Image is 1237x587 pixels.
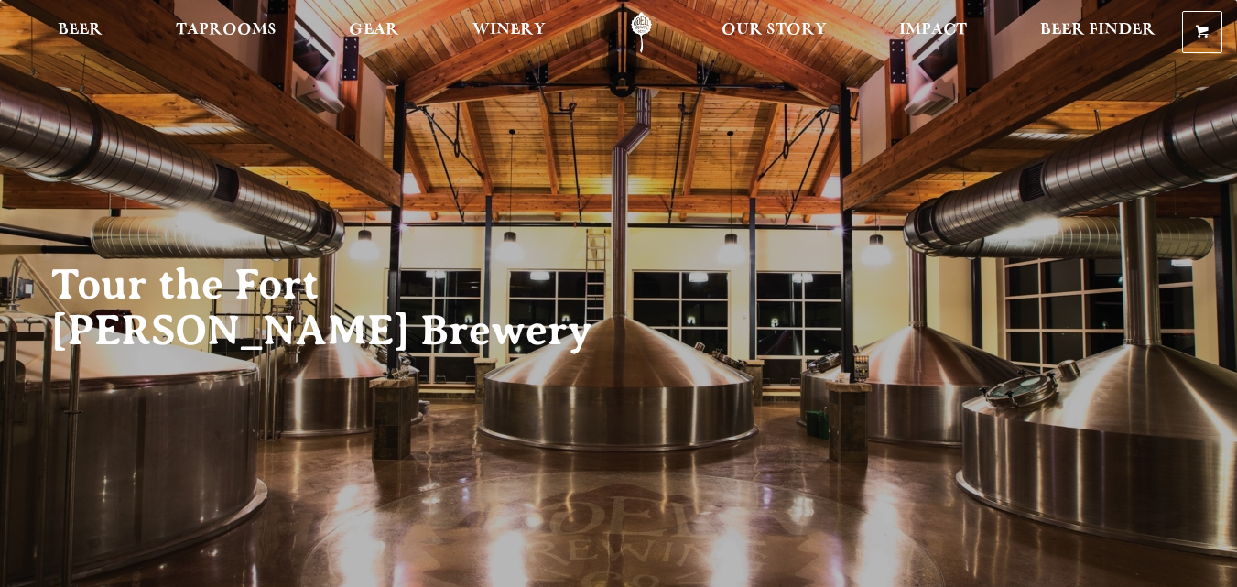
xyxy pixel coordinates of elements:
[722,23,827,38] span: Our Story
[1040,23,1156,38] span: Beer Finder
[887,12,979,53] a: Impact
[710,12,839,53] a: Our Story
[349,23,399,38] span: Gear
[472,23,546,38] span: Winery
[51,262,623,353] h2: Tour the Fort [PERSON_NAME] Brewery
[1028,12,1167,53] a: Beer Finder
[164,12,288,53] a: Taprooms
[58,23,103,38] span: Beer
[607,12,676,53] a: Odell Home
[46,12,114,53] a: Beer
[461,12,558,53] a: Winery
[176,23,277,38] span: Taprooms
[899,23,967,38] span: Impact
[337,12,411,53] a: Gear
